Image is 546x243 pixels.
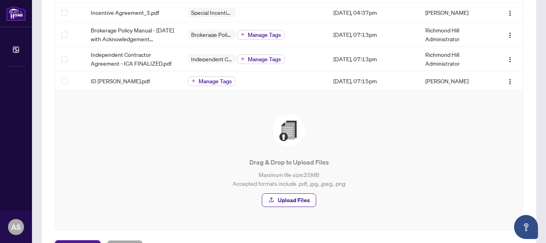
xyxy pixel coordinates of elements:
[241,32,245,36] span: plus
[248,32,281,38] span: Manage Tags
[188,10,236,15] span: Special Incentive Agreement
[327,71,419,91] td: [DATE], 07:15pm
[91,76,150,85] span: ID [PERSON_NAME].pdf
[327,47,419,71] td: [DATE], 07:13pm
[241,57,245,61] span: plus
[419,47,492,71] td: Richmond Hill Administrator
[419,3,492,22] td: [PERSON_NAME]
[6,6,26,21] img: logo
[91,50,175,68] span: Independent Contractor Agreement - ICA FINALIZED.pdf
[199,78,232,84] span: Manage Tags
[237,54,285,64] button: Manage Tags
[504,28,516,41] button: Logo
[248,56,281,62] span: Manage Tags
[65,100,513,221] span: File UploadDrag & Drop to Upload FilesMaximum file size:25MBAccepted formats include .pdf, .jpg, ...
[507,78,513,85] img: Logo
[507,32,513,38] img: Logo
[504,74,516,87] button: Logo
[191,79,195,83] span: plus
[504,52,516,65] button: Logo
[419,71,492,91] td: [PERSON_NAME]
[327,3,419,22] td: [DATE], 04:37pm
[237,30,285,40] button: Manage Tags
[273,114,305,146] img: File Upload
[262,193,316,207] button: Upload Files
[71,157,507,167] p: Drag & Drop to Upload Files
[71,170,507,188] p: Maximum file size: 25 MB Accepted formats include .pdf, .jpg, .jpeg, .png
[91,26,175,43] span: Brokerage Policy Manual - [DATE] with Acknowledgement FINALIZED.pdf
[514,215,538,239] button: Open asap
[507,56,513,63] img: Logo
[278,194,310,207] span: Upload Files
[419,22,492,47] td: Richmond Hill Administrator
[91,8,159,17] span: Incentive Agreement_3.pdf
[327,22,419,47] td: [DATE], 07:13pm
[507,10,513,16] img: Logo
[188,76,235,86] button: Manage Tags
[504,6,516,19] button: Logo
[188,32,236,37] span: Brokerage Policy Manual
[188,56,236,62] span: Independent Contractor Agreement
[11,221,21,233] span: AS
